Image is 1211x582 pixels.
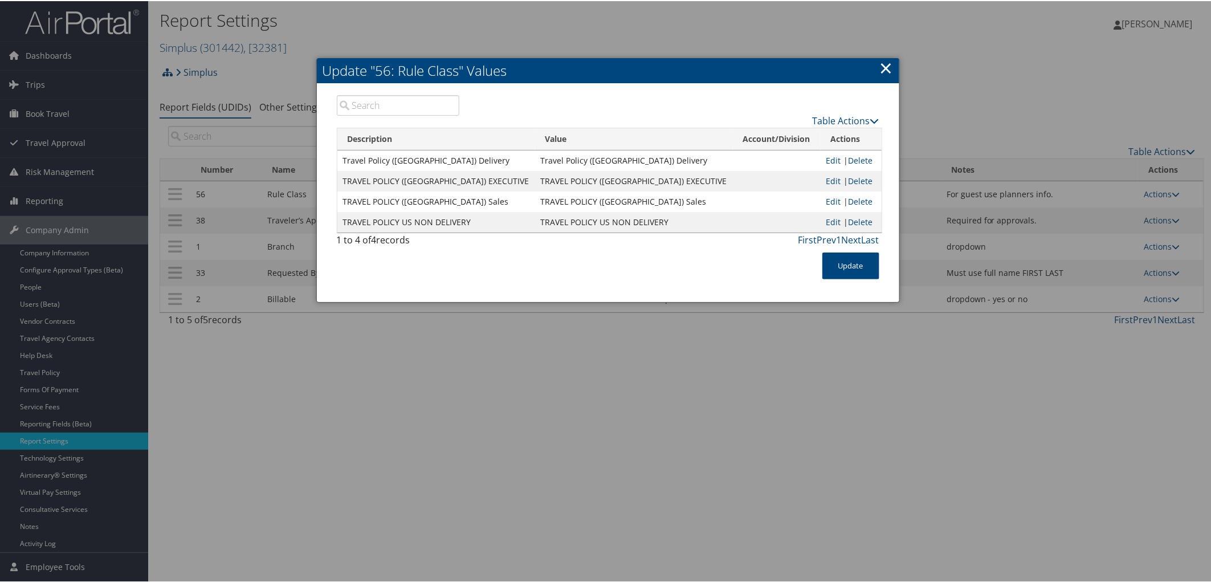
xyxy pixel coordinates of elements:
[337,190,535,211] td: TRAVEL POLICY ([GEOGRAPHIC_DATA]) Sales
[821,190,882,211] td: |
[849,154,873,165] a: Delete
[535,211,733,231] td: TRAVEL POLICY US NON DELIVERY
[337,232,460,251] div: 1 to 4 of records
[337,149,535,170] td: Travel Policy ([GEOGRAPHIC_DATA]) Delivery
[821,211,882,231] td: |
[337,170,535,190] td: TRAVEL POLICY ([GEOGRAPHIC_DATA]) EXECUTIVE
[826,174,841,185] a: Edit
[337,127,535,149] th: Description: activate to sort column descending
[733,127,821,149] th: Account/Division: activate to sort column ascending
[826,154,841,165] a: Edit
[337,211,535,231] td: TRAVEL POLICY US NON DELIVERY
[826,195,841,206] a: Edit
[862,233,879,245] a: Last
[535,190,733,211] td: TRAVEL POLICY ([GEOGRAPHIC_DATA]) Sales
[813,113,879,126] a: Table Actions
[535,127,733,149] th: Value: activate to sort column ascending
[837,233,842,245] a: 1
[849,215,873,226] a: Delete
[826,215,841,226] a: Edit
[821,170,882,190] td: |
[372,233,377,245] span: 4
[849,174,873,185] a: Delete
[535,170,733,190] td: TRAVEL POLICY ([GEOGRAPHIC_DATA]) EXECUTIVE
[821,127,882,149] th: Actions
[842,233,862,245] a: Next
[337,94,460,115] input: Search
[535,149,733,170] td: Travel Policy ([GEOGRAPHIC_DATA]) Delivery
[317,57,899,82] h2: Update "56: Rule Class" Values
[880,55,893,78] a: ×
[817,233,837,245] a: Prev
[849,195,873,206] a: Delete
[821,149,882,170] td: |
[822,251,879,278] button: Update
[798,233,817,245] a: First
